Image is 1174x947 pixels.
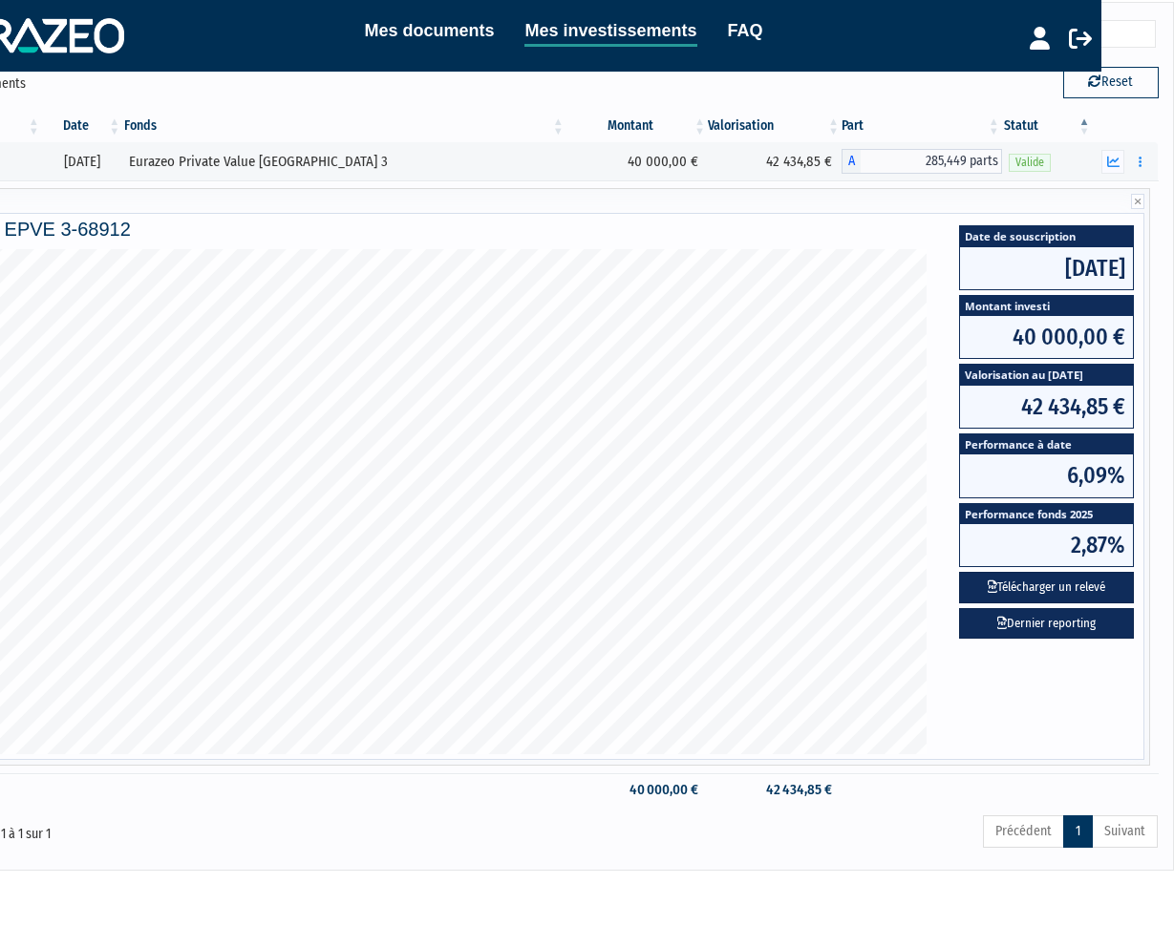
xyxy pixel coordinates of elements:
span: 285,449 parts [861,149,1002,174]
div: [DATE] [49,152,117,172]
a: Dernier reporting [959,608,1134,640]
span: Valorisation au [DATE] [960,365,1133,385]
button: Télécharger un relevé [959,572,1134,603]
span: A [842,149,861,174]
td: 42 434,85 € [708,142,842,180]
th: Statut : activer pour trier la colonne par ordre d&eacute;croissant [1002,110,1093,142]
th: Fonds: activer pour trier la colonne par ordre croissant [122,110,566,142]
span: Date de souscription [960,226,1133,246]
td: 40 000,00 € [566,773,708,807]
button: Reset [1063,67,1159,97]
span: 6,09% [960,454,1133,496]
th: Part: activer pour trier la colonne par ordre croissant [842,110,1002,142]
a: 1 [1063,815,1093,848]
span: 42 434,85 € [960,386,1133,428]
span: 2,87% [960,524,1133,566]
th: Valorisation: activer pour trier la colonne par ordre croissant [708,110,842,142]
div: Eurazeo Private Value [GEOGRAPHIC_DATA] 3 [129,152,559,172]
span: 40 000,00 € [960,316,1133,358]
td: 42 434,85 € [708,773,842,807]
span: Montant investi [960,296,1133,316]
span: [DATE] [960,247,1133,289]
div: A - Eurazeo Private Value Europe 3 [842,149,1002,174]
span: Valide [1009,154,1051,172]
span: Performance fonds 2025 [960,504,1133,524]
td: 40 000,00 € [566,142,708,180]
th: Date: activer pour trier la colonne par ordre croissant [42,110,123,142]
span: Performance à date [960,434,1133,454]
th: Montant: activer pour trier la colonne par ordre croissant [566,110,708,142]
a: Mes documents [364,17,494,44]
a: FAQ [728,17,763,44]
a: Suivant [1092,815,1158,848]
a: Mes investissements [524,17,696,47]
a: Précédent [983,815,1064,848]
